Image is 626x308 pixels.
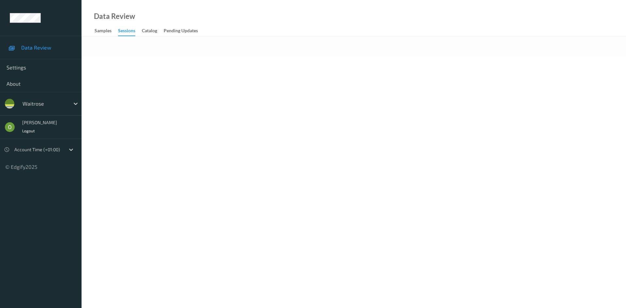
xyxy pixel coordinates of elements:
[142,27,157,36] div: Catalog
[95,26,118,36] a: Samples
[118,27,135,36] div: Sessions
[94,13,135,20] div: Data Review
[164,27,198,36] div: Pending Updates
[95,27,112,36] div: Samples
[164,26,204,36] a: Pending Updates
[142,26,164,36] a: Catalog
[118,26,142,36] a: Sessions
